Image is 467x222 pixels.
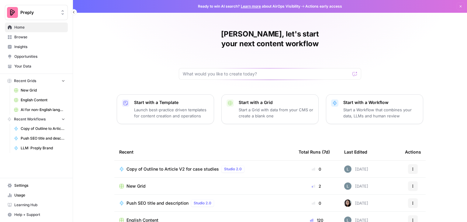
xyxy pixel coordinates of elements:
[21,88,65,93] span: New Grid
[241,4,261,9] a: Learn more
[14,44,65,50] span: Insights
[5,210,68,220] button: Help + Support
[239,107,313,119] p: Start a Grid with data from your CMS or create a blank one
[198,4,300,9] span: Ready to win AI search? about AirOps Visibility
[11,105,68,115] a: AI for non-English languages
[119,144,289,160] div: Recent
[299,144,330,160] div: Total Runs (7d)
[5,23,68,32] a: Home
[14,34,65,40] span: Browse
[224,166,242,172] span: Studio 2.0
[14,183,65,188] span: Settings
[11,134,68,143] a: Push SEO title and description
[14,116,46,122] span: Recent Workflows
[14,25,65,30] span: Home
[5,32,68,42] a: Browse
[7,7,18,18] img: Preply Logo
[221,94,319,124] button: Start with a GridStart a Grid with data from your CMS or create a blank one
[194,200,211,206] span: Studio 2.0
[343,107,418,119] p: Start a Workflow that combines your data, LLMs and human review
[119,165,289,173] a: Copy of Outline to Article V2 for case studiesStudio 2.0
[119,199,289,207] a: Push SEO title and descriptionStudio 2.0
[344,199,368,207] div: [DATE]
[326,94,423,124] button: Start with a WorkflowStart a Workflow that combines your data, LLMs and human review
[5,5,68,20] button: Workspace: Preply
[344,144,367,160] div: Last Edited
[126,166,219,172] span: Copy of Outline to Article V2 for case studies
[119,183,289,189] a: New Grid
[239,99,313,106] p: Start with a Grid
[344,199,351,207] img: 0od0somutai3rosqwdkhgswflu93
[344,165,368,173] div: [DATE]
[14,78,36,84] span: Recent Grids
[14,64,65,69] span: Your Data
[299,166,334,172] div: 0
[305,4,342,9] span: Actions early access
[14,202,65,208] span: Learning Hub
[5,76,68,85] button: Recent Grids
[5,181,68,190] a: Settings
[5,52,68,61] a: Opportunities
[14,212,65,217] span: Help + Support
[5,115,68,124] button: Recent Workflows
[343,99,418,106] p: Start with a Workflow
[11,124,68,134] a: Copy of Outline to Article V2 for case studies
[299,200,334,206] div: 0
[344,165,351,173] img: lv9aeu8m5xbjlu53qhb6bdsmtbjy
[5,42,68,52] a: Insights
[405,144,421,160] div: Actions
[134,107,209,119] p: Launch best-practice driven templates for content creation and operations
[14,54,65,59] span: Opportunities
[5,61,68,71] a: Your Data
[126,183,146,189] span: New Grid
[344,182,368,190] div: [DATE]
[21,145,65,151] span: LLM: Preply Brand
[344,182,351,190] img: lv9aeu8m5xbjlu53qhb6bdsmtbjy
[117,94,214,124] button: Start with a TemplateLaunch best-practice driven templates for content creation and operations
[299,183,334,189] div: 2
[21,136,65,141] span: Push SEO title and description
[179,29,361,49] h1: [PERSON_NAME], let's start your next content workflow
[21,97,65,103] span: English Content
[20,9,57,16] span: Preply
[126,200,189,206] span: Push SEO title and description
[21,107,65,113] span: AI for non-English languages
[11,95,68,105] a: English Content
[5,200,68,210] a: Learning Hub
[183,71,350,77] input: What would you like to create today?
[5,190,68,200] a: Usage
[11,143,68,153] a: LLM: Preply Brand
[21,126,65,131] span: Copy of Outline to Article V2 for case studies
[11,85,68,95] a: New Grid
[134,99,209,106] p: Start with a Template
[14,193,65,198] span: Usage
